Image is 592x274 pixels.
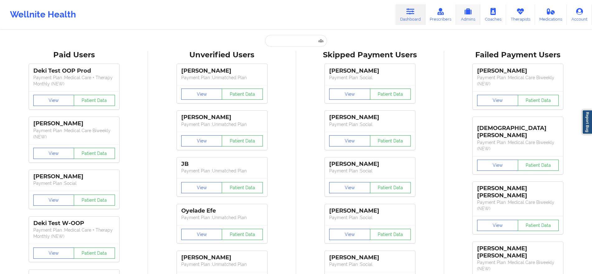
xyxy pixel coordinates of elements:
[329,207,411,214] div: [PERSON_NAME]
[181,254,263,261] div: [PERSON_NAME]
[222,135,263,147] button: Patient Data
[370,135,411,147] button: Patient Data
[181,161,263,168] div: JB
[181,121,263,127] p: Payment Plan : Unmatched Plan
[395,4,425,25] a: Dashboard
[477,120,559,139] div: [DEMOGRAPHIC_DATA][PERSON_NAME]
[425,4,456,25] a: Prescribers
[152,50,291,60] div: Unverified Users
[329,168,411,174] p: Payment Plan : Social
[33,67,115,75] div: Deki Test OOP Prod
[222,89,263,100] button: Patient Data
[506,4,535,25] a: Therapists
[181,229,222,240] button: View
[33,120,115,127] div: [PERSON_NAME]
[567,4,592,25] a: Account
[222,229,263,240] button: Patient Data
[477,185,559,199] div: [PERSON_NAME] [PERSON_NAME]
[74,195,115,206] button: Patient Data
[74,148,115,159] button: Patient Data
[181,89,222,100] button: View
[329,161,411,168] div: [PERSON_NAME]
[477,95,518,106] button: View
[301,50,440,60] div: Skipped Payment Users
[535,4,567,25] a: Medications
[329,214,411,221] p: Payment Plan : Social
[518,160,559,171] button: Patient Data
[33,95,74,106] button: View
[477,67,559,75] div: [PERSON_NAME]
[477,245,559,259] div: [PERSON_NAME] [PERSON_NAME]
[518,95,559,106] button: Patient Data
[181,214,263,221] p: Payment Plan : Unmatched Plan
[329,114,411,121] div: [PERSON_NAME]
[181,114,263,121] div: [PERSON_NAME]
[222,182,263,193] button: Patient Data
[477,199,559,212] p: Payment Plan : Medical Care Biweekly (NEW)
[329,75,411,81] p: Payment Plan : Social
[477,160,518,171] button: View
[329,135,370,147] button: View
[329,89,370,100] button: View
[477,259,559,272] p: Payment Plan : Medical Care Biweekly (NEW)
[477,220,518,231] button: View
[33,148,74,159] button: View
[480,4,506,25] a: Coaches
[33,227,115,239] p: Payment Plan : Medical Care + Therapy Monthly (NEW)
[181,135,222,147] button: View
[33,180,115,186] p: Payment Plan : Social
[33,75,115,87] p: Payment Plan : Medical Care + Therapy Monthly (NEW)
[329,261,411,267] p: Payment Plan : Social
[329,182,370,193] button: View
[329,229,370,240] button: View
[181,75,263,81] p: Payment Plan : Unmatched Plan
[370,182,411,193] button: Patient Data
[181,67,263,75] div: [PERSON_NAME]
[329,121,411,127] p: Payment Plan : Social
[74,248,115,259] button: Patient Data
[329,254,411,261] div: [PERSON_NAME]
[456,4,480,25] a: Admins
[477,75,559,87] p: Payment Plan : Medical Care Biweekly (NEW)
[4,50,144,60] div: Paid Users
[33,195,74,206] button: View
[448,50,588,60] div: Failed Payment Users
[582,110,592,134] a: Report Bug
[477,139,559,152] p: Payment Plan : Medical Care Biweekly (NEW)
[181,182,222,193] button: View
[33,248,74,259] button: View
[181,207,263,214] div: Oyelade Efe
[33,127,115,140] p: Payment Plan : Medical Care Biweekly (NEW)
[181,168,263,174] p: Payment Plan : Unmatched Plan
[518,220,559,231] button: Patient Data
[329,67,411,75] div: [PERSON_NAME]
[370,229,411,240] button: Patient Data
[181,261,263,267] p: Payment Plan : Unmatched Plan
[33,220,115,227] div: Deki Test W-OOP
[370,89,411,100] button: Patient Data
[74,95,115,106] button: Patient Data
[33,173,115,180] div: [PERSON_NAME]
